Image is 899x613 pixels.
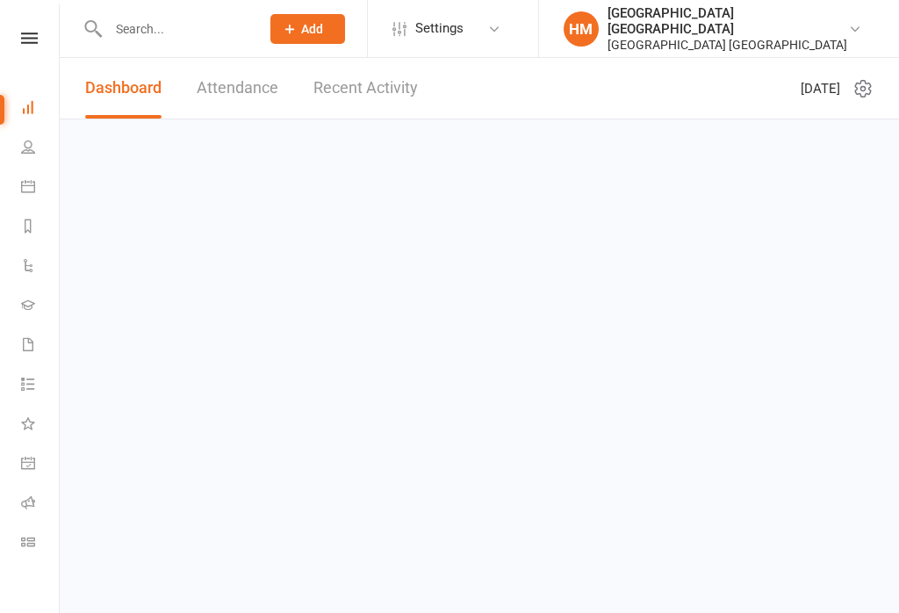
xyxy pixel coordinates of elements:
a: Dashboard [85,58,162,119]
span: Add [301,22,323,36]
a: Dashboard [21,90,61,129]
button: Add [270,14,345,44]
input: Search... [103,17,248,41]
a: Recent Activity [313,58,418,119]
a: Reports [21,208,61,248]
a: What's New [21,406,61,445]
a: People [21,129,61,169]
a: Class kiosk mode [21,524,61,564]
span: Settings [415,9,464,48]
a: General attendance kiosk mode [21,445,61,485]
div: [GEOGRAPHIC_DATA] [GEOGRAPHIC_DATA] [608,5,848,37]
span: [DATE] [801,78,840,99]
div: HM [564,11,599,47]
a: Roll call kiosk mode [21,485,61,524]
a: Attendance [197,58,278,119]
a: Calendar [21,169,61,208]
div: [GEOGRAPHIC_DATA] [GEOGRAPHIC_DATA] [608,37,848,53]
